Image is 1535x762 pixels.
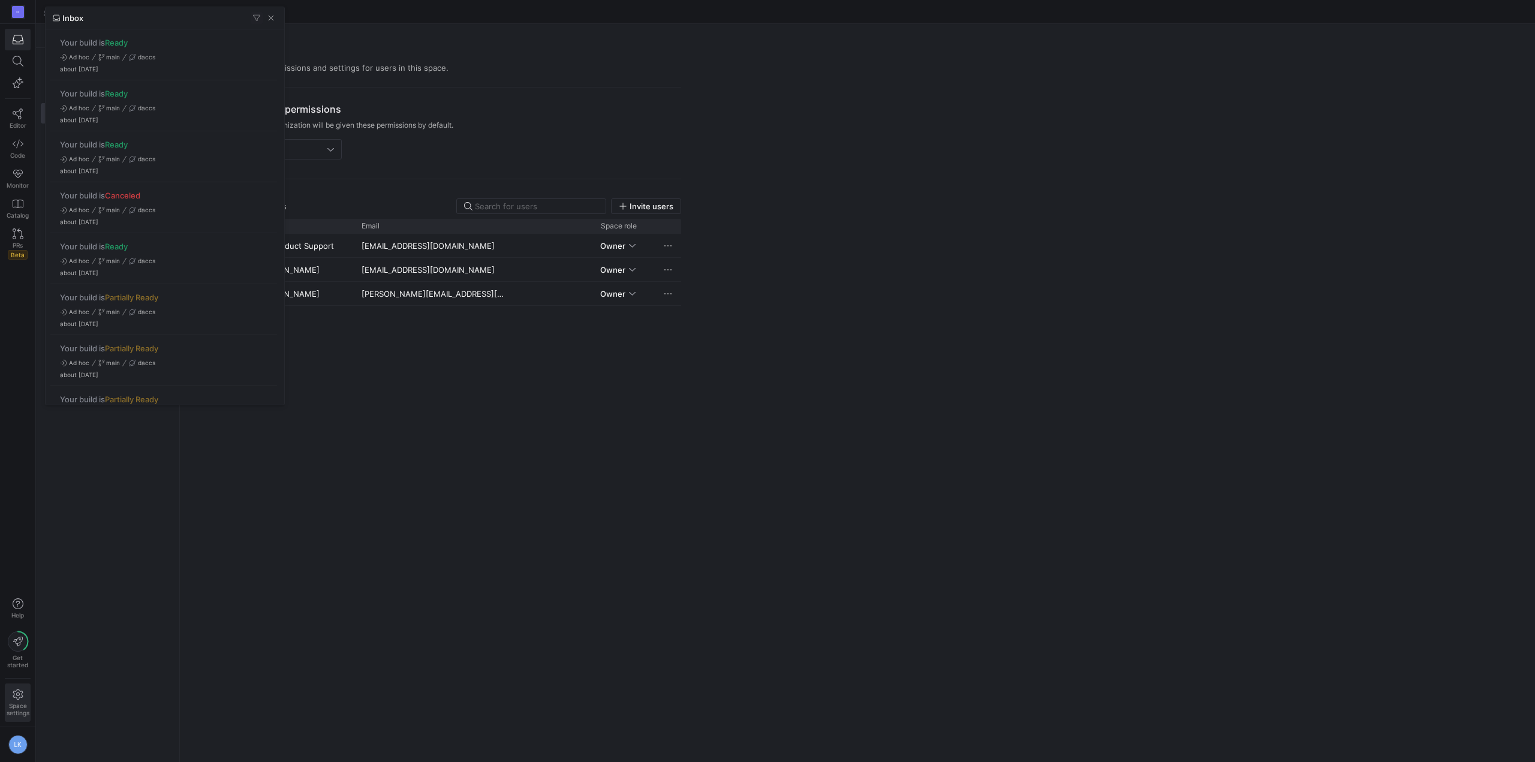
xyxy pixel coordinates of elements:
span: Ad hoc [69,155,89,162]
span: Ad hoc [69,308,89,315]
span: Partially Ready [105,293,158,302]
span: Your build is [60,191,140,200]
span: Your build is [60,38,128,47]
span: daccs [138,308,155,315]
span: main [106,53,120,61]
span: about [DATE] [60,269,98,276]
span: Ad hoc [69,206,89,213]
div: Press SPACE to select this row. [50,80,284,131]
span: Your build is [60,344,158,353]
span: Canceled [105,191,140,200]
span: main [106,308,120,315]
span: daccs [138,359,155,366]
span: Ad hoc [69,257,89,264]
div: Press SPACE to select this row. [50,182,284,233]
div: Press SPACE to select this row. [50,284,284,335]
span: Ready [105,38,128,47]
span: daccs [138,104,155,112]
div: Press SPACE to select this row. [50,29,284,80]
span: Your build is [60,293,158,302]
span: Ad hoc [69,53,89,61]
div: Press SPACE to select this row. [50,335,284,386]
span: Ad hoc [69,359,89,366]
span: Your build is [60,242,128,251]
span: Partially Ready [105,344,158,353]
span: daccs [138,206,155,213]
span: Ready [105,242,128,251]
div: Press SPACE to select this row. [50,233,284,284]
span: about [DATE] [60,371,98,378]
span: main [106,257,120,264]
span: Your build is [60,394,158,404]
span: about [DATE] [60,320,98,327]
span: Ready [105,140,128,149]
span: main [106,359,120,366]
span: Partially Ready [105,394,158,404]
span: daccs [138,257,155,264]
div: Press SPACE to select this row. [50,131,284,182]
span: Inbox [62,13,83,23]
span: main [106,104,120,112]
span: Ad hoc [69,104,89,112]
span: main [106,206,120,213]
div: Press SPACE to select this row. [50,386,284,437]
span: daccs [138,155,155,162]
span: Ready [105,89,128,98]
span: about [DATE] [60,116,98,124]
span: about [DATE] [60,167,98,174]
span: daccs [138,53,155,61]
span: Your build is [60,89,128,98]
span: Your build is [60,140,128,149]
span: about [DATE] [60,218,98,225]
span: about [DATE] [60,65,98,73]
span: main [106,155,120,162]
